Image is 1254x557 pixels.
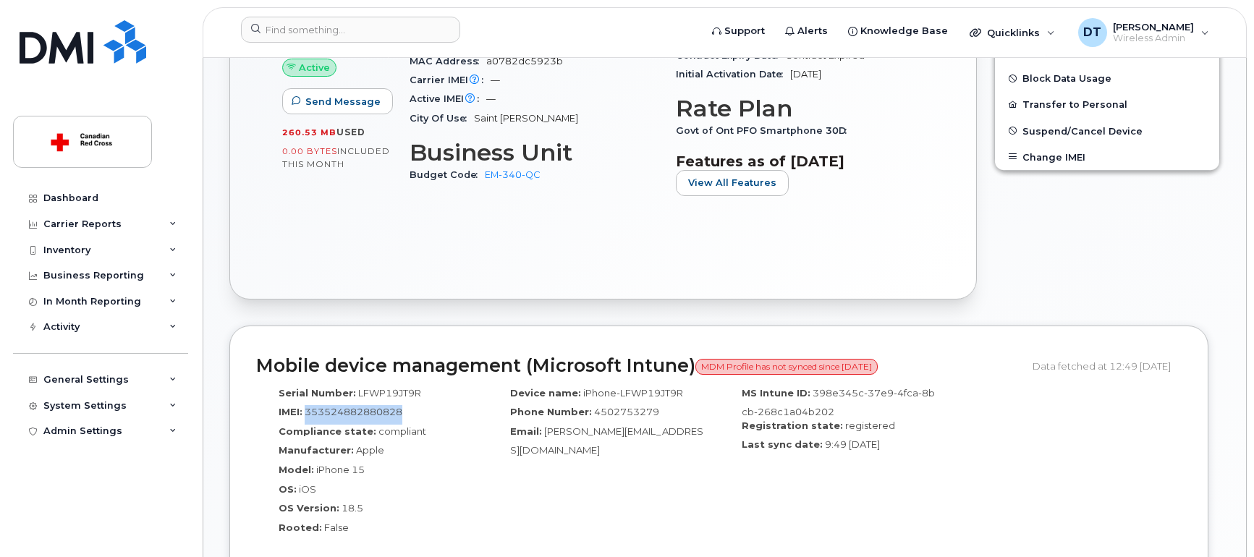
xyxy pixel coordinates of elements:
span: 260.53 MB [282,127,336,137]
span: 18.5 [342,502,363,514]
h3: Rate Plan [676,95,925,122]
h3: Business Unit [410,140,658,166]
span: Send Message [305,95,381,109]
span: 0.00 Bytes [282,146,337,156]
button: Suspend/Cancel Device [995,118,1219,144]
span: View All Features [688,176,776,190]
span: Apple [356,444,384,456]
span: Contract Expiry Date [676,50,785,61]
span: Support [724,24,765,38]
span: compliant [378,425,426,437]
label: MS Intune ID: [742,386,810,400]
label: OS Version: [279,501,339,515]
button: Change IMEI [995,144,1219,170]
button: Block Data Usage [995,65,1219,91]
label: Serial Number: [279,386,356,400]
div: Dragos Tudose [1068,18,1219,47]
span: 353524882880828 [305,406,402,417]
span: iPhone-LFWP19JT9R [583,387,683,399]
label: OS: [279,482,297,496]
label: Phone Number: [510,405,592,419]
span: Knowledge Base [860,24,948,38]
span: Budget Code [410,169,485,180]
h2: Mobile device management (Microsoft Intune) [256,356,1022,376]
span: Initial Activation Date [676,69,790,80]
button: Transfer to Personal [995,91,1219,117]
span: Alerts [797,24,828,38]
span: Active [299,61,330,75]
span: False [324,522,349,533]
span: Quicklinks [987,27,1040,38]
label: Last sync date: [742,438,823,451]
span: [PERSON_NAME] [1113,21,1194,33]
a: Knowledge Base [838,17,958,46]
span: 9:49 [DATE] [825,438,880,450]
span: Suspend/Cancel Device [1022,125,1143,136]
span: registered [845,420,895,431]
label: Email: [510,425,542,438]
span: iOS [299,483,316,495]
span: Active IMEI [410,93,486,104]
span: Wireless Admin [1113,33,1194,44]
label: Manufacturer: [279,443,354,457]
div: Data fetched at 12:49 [DATE] [1033,352,1182,380]
span: — [486,93,496,104]
label: Model: [279,463,314,477]
span: a0782dc5923b [486,56,563,67]
span: included this month [282,145,390,169]
span: Saint [PERSON_NAME] [474,113,578,124]
span: MDM Profile has not synced since [DATE] [695,359,878,375]
a: EM-340-QC [485,169,541,180]
span: MAC Address [410,56,486,67]
span: LFWP19JT9R [358,387,421,399]
label: Compliance state: [279,425,376,438]
span: 4502753279 [594,406,659,417]
span: iPhone 15 [316,464,365,475]
label: IMEI: [279,405,302,419]
span: 398e345c-37e9-4fca-8bcb-268c1a04b202 [742,387,935,418]
span: used [336,127,365,137]
h3: Features as of [DATE] [676,153,925,170]
a: Alerts [775,17,838,46]
input: Find something... [241,17,460,43]
label: Rooted: [279,521,322,535]
label: Registration state: [742,419,843,433]
button: View All Features [676,170,789,196]
span: — [491,75,500,85]
div: Quicklinks [959,18,1065,47]
span: Govt of Ont PFO Smartphone 30D [676,125,854,136]
span: Contract Expired [785,50,865,61]
button: Send Message [282,88,393,114]
span: Carrier IMEI [410,75,491,85]
label: Device name: [510,386,581,400]
span: [PERSON_NAME][EMAIL_ADDRESS][DOMAIN_NAME] [510,425,703,456]
a: Support [702,17,775,46]
span: DT [1083,24,1101,41]
span: City Of Use [410,113,474,124]
span: [DATE] [790,69,821,80]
